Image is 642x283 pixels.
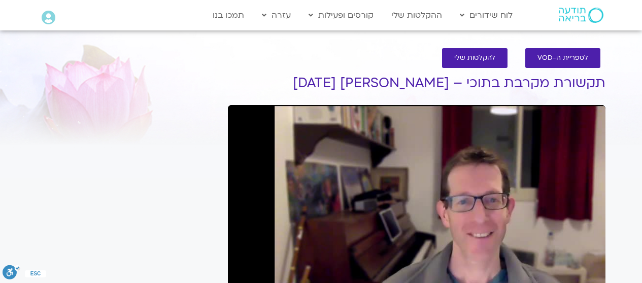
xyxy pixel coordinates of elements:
[442,48,508,68] a: להקלטות שלי
[257,6,296,25] a: עזרה
[559,8,603,23] img: תודעה בריאה
[386,6,447,25] a: ההקלטות שלי
[537,54,588,62] span: לספריית ה-VOD
[525,48,600,68] a: לספריית ה-VOD
[454,54,495,62] span: להקלטות שלי
[455,6,518,25] a: לוח שידורים
[208,6,249,25] a: תמכו בנו
[228,76,605,91] h1: תקשורת מקרבת בתוכי – [PERSON_NAME] [DATE]
[303,6,379,25] a: קורסים ופעילות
